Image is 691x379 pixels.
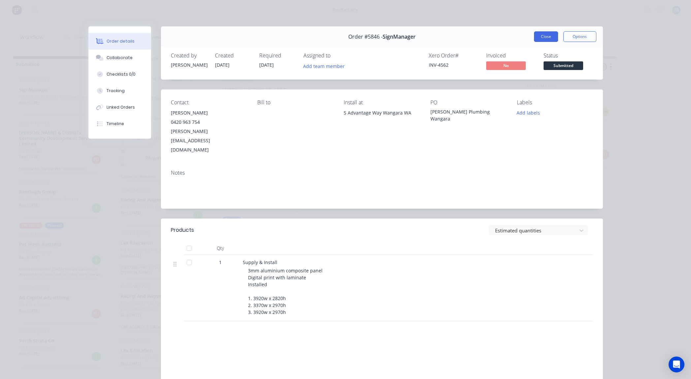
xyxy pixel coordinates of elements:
[171,127,247,155] div: [PERSON_NAME][EMAIL_ADDRESS][DOMAIN_NAME]
[107,121,124,127] div: Timeline
[486,61,526,70] span: No
[88,83,151,99] button: Tracking
[430,108,506,122] div: [PERSON_NAME] Plumbing Wangara
[429,61,478,68] div: INV-4562
[344,108,420,129] div: 5 Advantage Way Wangara WA
[544,61,583,70] span: Submitted
[534,31,558,42] button: Close
[171,52,207,59] div: Created by
[88,50,151,66] button: Collaborate
[563,31,596,42] button: Options
[517,99,593,106] div: Labels
[303,52,369,59] div: Assigned to
[107,55,133,61] div: Collaborate
[248,267,324,315] span: 3mm aluminium composite panel Digital print with laminate Installed 1. 3920w x 2820h 2. 3370w x 2...
[201,242,240,255] div: Qty
[513,108,544,117] button: Add labels
[107,88,125,94] div: Tracking
[215,52,251,59] div: Created
[383,34,416,40] span: SignManager
[348,34,383,40] span: Order #5846 -
[171,61,207,68] div: [PERSON_NAME]
[303,61,348,70] button: Add team member
[107,104,135,110] div: Linked Orders
[544,61,583,71] button: Submitted
[171,99,247,106] div: Contact
[88,99,151,116] button: Linked Orders
[486,52,536,59] div: Invoiced
[171,108,247,118] div: [PERSON_NAME]
[259,62,274,68] span: [DATE]
[259,52,296,59] div: Required
[344,99,420,106] div: Install at
[171,226,194,234] div: Products
[88,116,151,132] button: Timeline
[219,259,222,266] span: 1
[429,52,478,59] div: Xero Order #
[107,71,136,77] div: Checklists 0/0
[88,66,151,83] button: Checklists 0/0
[88,33,151,50] button: Order details
[215,62,230,68] span: [DATE]
[171,108,247,155] div: [PERSON_NAME]0420 963 754[PERSON_NAME][EMAIL_ADDRESS][DOMAIN_NAME]
[544,52,593,59] div: Status
[344,108,420,118] div: 5 Advantage Way Wangara WA
[430,99,506,106] div: PO
[171,118,247,127] div: 0420 963 754
[243,259,277,265] span: Supply & Install
[669,357,684,372] div: Open Intercom Messenger
[299,61,348,70] button: Add team member
[107,38,135,44] div: Order details
[257,99,333,106] div: Bill to
[171,170,593,176] div: Notes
